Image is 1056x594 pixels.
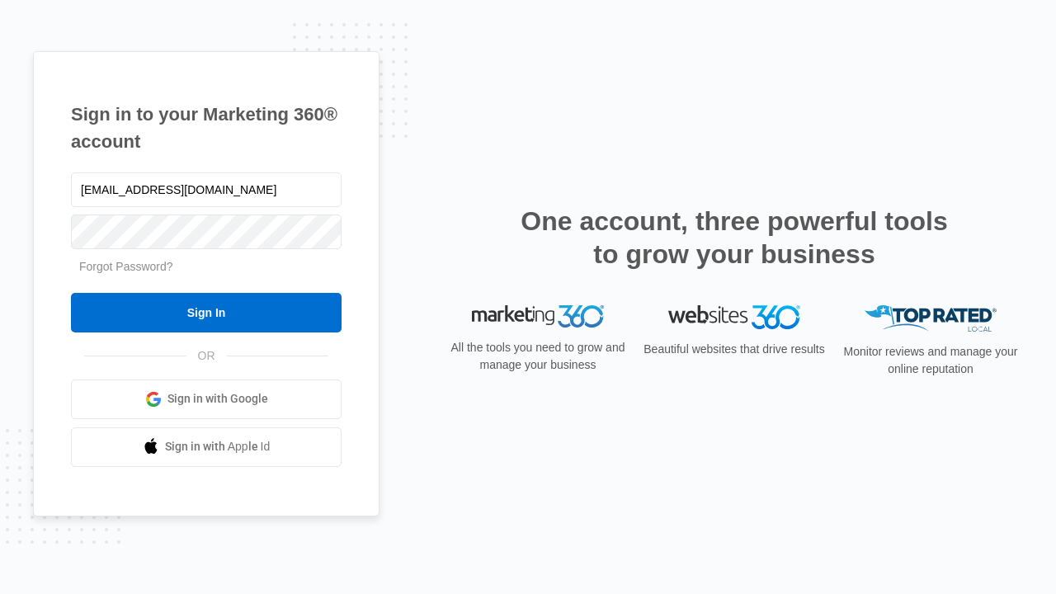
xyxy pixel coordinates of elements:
[445,339,630,374] p: All the tools you need to grow and manage your business
[516,205,953,271] h2: One account, three powerful tools to grow your business
[642,341,827,358] p: Beautiful websites that drive results
[71,379,342,419] a: Sign in with Google
[668,305,800,329] img: Websites 360
[71,293,342,332] input: Sign In
[865,305,997,332] img: Top Rated Local
[79,260,173,273] a: Forgot Password?
[165,438,271,455] span: Sign in with Apple Id
[186,347,227,365] span: OR
[71,172,342,207] input: Email
[71,101,342,155] h1: Sign in to your Marketing 360® account
[838,343,1023,378] p: Monitor reviews and manage your online reputation
[71,427,342,467] a: Sign in with Apple Id
[472,305,604,328] img: Marketing 360
[167,390,268,408] span: Sign in with Google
